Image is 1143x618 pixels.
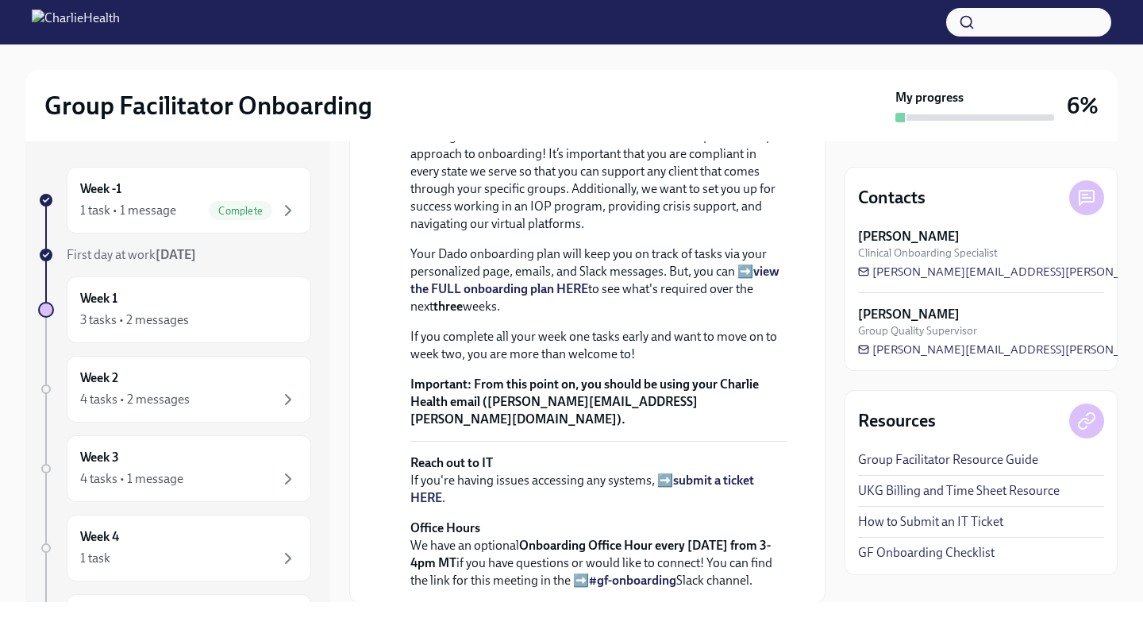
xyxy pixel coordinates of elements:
strong: [PERSON_NAME] [858,306,960,323]
a: UKG Billing and Time Sheet Resource [858,482,1060,500]
strong: three [433,299,463,314]
h6: Week 3 [80,449,119,466]
p: If you complete all your week one tasks early and want to move on to week two, you are more than ... [410,328,787,363]
a: Week 24 tasks • 2 messages [38,356,311,423]
strong: My progress [895,89,964,106]
a: How to Submit an IT Ticket [858,513,1003,531]
h6: Week 2 [80,369,118,387]
div: 1 task [80,550,110,567]
span: Group Quality Supervisor [858,323,977,338]
h6: Week -1 [80,180,121,198]
h4: Resources [858,409,936,433]
a: Week 41 task [38,515,311,581]
h6: Week 1 [80,290,117,307]
strong: Important: [410,377,471,392]
p: We have an optional if you have questions or would like to connect! You can find the link for thi... [410,520,787,589]
div: 1 task • 1 message [80,202,176,219]
h3: 6% [1067,91,1099,120]
div: 4 tasks • 2 messages [80,391,190,408]
h4: Contacts [858,186,926,210]
h2: Group Facilitator Onboarding [44,90,372,122]
p: Offering virtual mental health services to 37+ states requires a unique approach to onboarding! I... [410,128,787,233]
p: Your Dado onboarding plan will keep you on track of tasks via your personalized page, emails, and... [410,245,787,315]
strong: From this point on, you should be using your Charlie Health email ([PERSON_NAME][EMAIL_ADDRESS][P... [410,377,759,427]
div: 3 tasks • 2 messages [80,311,189,329]
strong: [DATE] [156,247,196,262]
a: Week -11 task • 1 messageComplete [38,167,311,234]
strong: Reach out to IT [410,455,493,470]
div: 4 tasks • 1 message [80,470,183,488]
a: Week 34 tasks • 1 message [38,435,311,502]
a: #gf-onboarding [589,573,676,588]
span: First day at work [67,247,196,262]
a: Week 13 tasks • 2 messages [38,276,311,343]
span: Complete [209,205,272,217]
strong: Office Hours [410,520,480,535]
p: If you're having issues accessing any systems, ➡️ . [410,454,787,507]
img: CharlieHealth [32,10,120,35]
strong: Onboarding Office Hour every [DATE] from 3-4pm MT [410,538,771,570]
strong: [PERSON_NAME] [858,228,960,245]
a: First day at work[DATE] [38,246,311,264]
span: Clinical Onboarding Specialist [858,245,998,261]
a: Group Facilitator Resource Guide [858,451,1038,469]
h6: Week 4 [80,528,119,546]
a: GF Onboarding Checklist [858,544,995,562]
